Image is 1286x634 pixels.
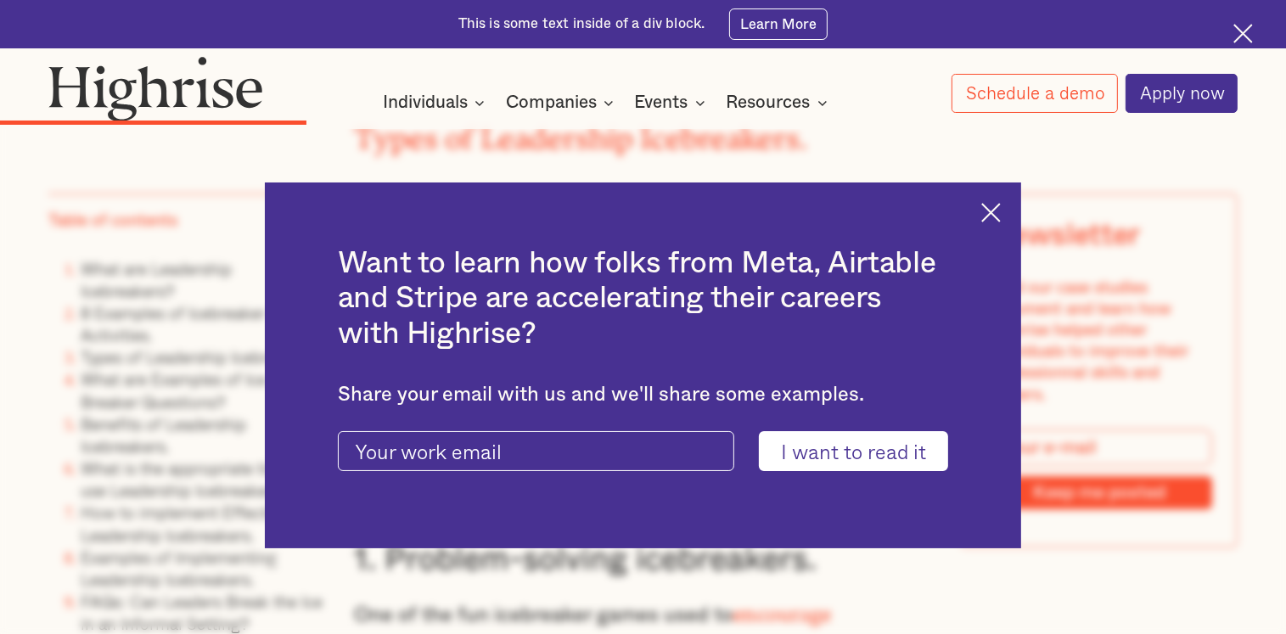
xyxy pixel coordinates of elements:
div: Resources [727,93,811,113]
div: Companies [506,93,619,113]
input: Your work email [338,431,734,471]
input: I want to read it [759,431,948,471]
div: Companies [506,93,597,113]
a: Schedule a demo [952,74,1118,113]
div: Share your email with us and we'll share some examples. [338,384,949,407]
div: Resources [727,93,833,113]
div: Individuals [383,93,468,113]
a: Learn More [729,8,828,39]
img: Cross icon [1233,24,1253,43]
img: Highrise logo [48,56,263,121]
div: Events [635,93,710,113]
div: Individuals [383,93,490,113]
form: current-ascender-blog-article-modal-form [338,431,949,471]
img: Cross icon [981,203,1001,222]
h2: Want to learn how folks from Meta, Airtable and Stripe are accelerating their careers with Highrise? [338,246,949,351]
div: This is some text inside of a div block. [458,14,705,34]
a: Apply now [1126,74,1238,113]
div: Events [635,93,688,113]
